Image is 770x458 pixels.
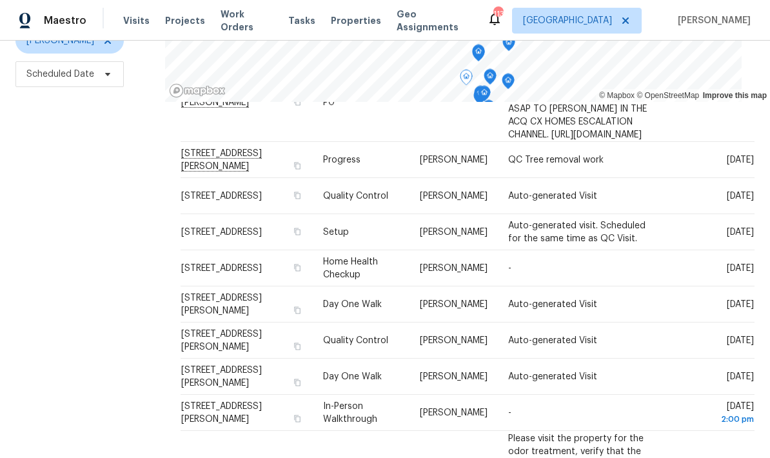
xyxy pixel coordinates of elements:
span: [PERSON_NAME] [26,34,94,47]
button: Copy Address [291,160,302,172]
span: [DATE] [727,155,754,164]
div: Map marker [473,89,486,109]
span: [DATE] [727,192,754,201]
span: Auto-generated Visit [508,300,597,309]
span: [PERSON_NAME] [420,228,488,237]
button: Copy Address [291,304,302,316]
button: Copy Address [291,262,302,274]
span: [DATE] [727,264,754,273]
span: Geo Assignments [397,8,471,34]
div: Map marker [460,70,473,90]
span: P0 - GO IN THE AM AND ASSESS GARBAGE - HOW MUCH TO CHARGE THE SELLER TO GET RID OF WHAT THEY ARE ... [508,52,660,139]
span: [STREET_ADDRESS][PERSON_NAME] [181,402,262,424]
span: Visits [123,14,150,27]
span: [STREET_ADDRESS] [181,228,262,237]
div: Map marker [472,45,485,65]
span: QC Tree removal work [508,155,604,164]
span: [DATE] [727,372,754,381]
button: Copy Address [291,413,302,424]
span: Work Orders [221,8,273,34]
span: [PERSON_NAME] [673,14,751,27]
div: 113 [493,8,502,21]
span: [STREET_ADDRESS] [181,264,262,273]
span: Home Feedback P0 [323,85,392,106]
span: [STREET_ADDRESS][PERSON_NAME] [181,330,262,352]
div: Map marker [484,69,497,89]
span: [PERSON_NAME] [420,155,488,164]
span: Day One Walk [323,300,382,309]
div: 2:00 pm [681,413,754,426]
div: Map marker [478,86,491,106]
div: Map marker [502,74,515,94]
div: Map marker [502,35,515,55]
span: Auto-generated visit. Scheduled for the same time as QC Visit. [508,221,646,243]
span: [STREET_ADDRESS] [181,192,262,201]
button: Copy Address [291,377,302,388]
span: Home Health Checkup [323,257,378,279]
span: Auto-generated Visit [508,192,597,201]
a: Mapbox homepage [169,83,226,98]
span: Maestro [44,14,86,27]
span: - [508,264,511,273]
span: [PERSON_NAME] [420,192,488,201]
span: Scheduled Date [26,68,94,81]
span: [DATE] [727,228,754,237]
span: [GEOGRAPHIC_DATA] [523,14,612,27]
span: Setup [323,228,349,237]
span: Auto-generated Visit [508,372,597,381]
button: Copy Address [291,190,302,201]
span: Properties [331,14,381,27]
span: Tasks [288,16,315,25]
div: Map marker [474,86,487,106]
button: Copy Address [291,226,302,237]
button: Copy Address [291,95,302,107]
a: OpenStreetMap [637,91,699,100]
span: [DATE] [727,336,754,345]
span: [PERSON_NAME] [420,264,488,273]
span: Day One Walk [323,372,382,381]
span: Quality Control [323,336,388,345]
a: Mapbox [599,91,635,100]
span: [DATE] [681,402,754,426]
span: [PERSON_NAME] [420,300,488,309]
span: - [508,408,511,417]
span: Projects [165,14,205,27]
span: [STREET_ADDRESS][PERSON_NAME] [181,366,262,388]
span: Progress [323,155,360,164]
button: Copy Address [291,341,302,352]
span: [STREET_ADDRESS][PERSON_NAME] [181,294,262,315]
span: Quality Control [323,192,388,201]
span: [PERSON_NAME] [420,372,488,381]
div: Map marker [482,100,495,120]
span: Auto-generated Visit [508,336,597,345]
a: Improve this map [703,91,767,100]
span: [DATE] [727,300,754,309]
span: [PERSON_NAME] [420,408,488,417]
span: [PERSON_NAME] [420,336,488,345]
span: In-Person Walkthrough [323,402,377,424]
